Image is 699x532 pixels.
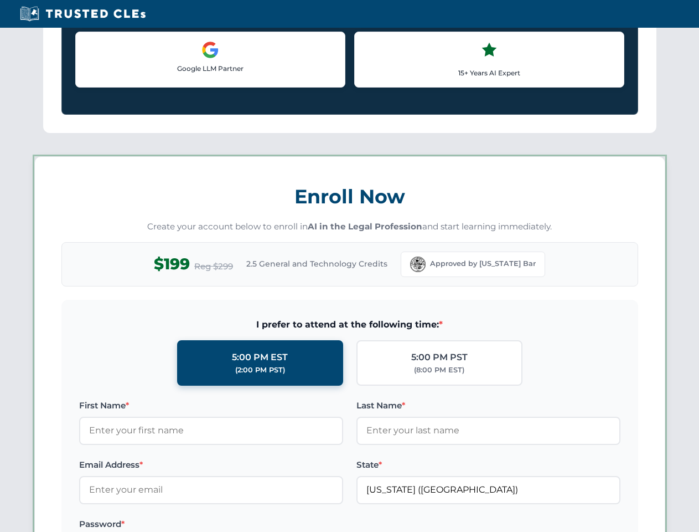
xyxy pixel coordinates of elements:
span: I prefer to attend at the following time: [79,318,620,332]
img: Trusted CLEs [17,6,149,22]
h3: Enroll Now [61,179,638,214]
span: 2.5 General and Technology Credits [246,258,387,270]
span: Approved by [US_STATE] Bar [430,258,536,269]
div: 5:00 PM PST [411,350,468,365]
input: Enter your first name [79,417,343,444]
p: 15+ Years AI Expert [364,68,615,78]
p: Google LLM Partner [85,63,336,74]
label: Last Name [356,399,620,412]
label: State [356,458,620,472]
p: Create your account below to enroll in and start learning immediately. [61,221,638,233]
span: $199 [154,252,190,277]
input: Enter your email [79,476,343,504]
input: Enter your last name [356,417,620,444]
div: (2:00 PM PST) [235,365,285,376]
input: Florida (FL) [356,476,620,504]
span: Reg $299 [194,260,233,273]
strong: AI in the Legal Profession [308,221,422,232]
div: (8:00 PM EST) [414,365,464,376]
img: Florida Bar [410,257,426,272]
label: Password [79,518,343,531]
label: First Name [79,399,343,412]
img: Google [201,41,219,59]
div: 5:00 PM EST [232,350,288,365]
label: Email Address [79,458,343,472]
